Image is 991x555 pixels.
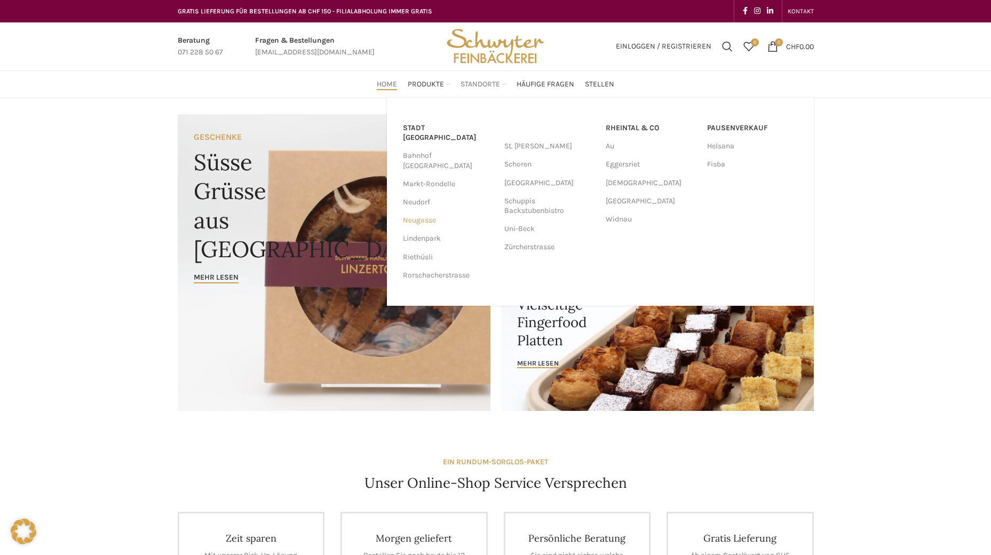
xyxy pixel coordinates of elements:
[504,155,595,173] a: Schoren
[521,532,633,544] h4: Persönliche Beratung
[504,137,595,155] a: St. [PERSON_NAME]
[178,35,223,59] a: Infobox link
[585,74,614,95] a: Stellen
[377,80,397,90] span: Home
[358,532,470,544] h4: Morgen geliefert
[178,114,490,411] a: Banner link
[403,147,494,175] a: Bahnhof [GEOGRAPHIC_DATA]
[775,38,783,46] span: 0
[751,4,764,19] a: Instagram social link
[740,4,751,19] a: Facebook social link
[461,80,500,90] span: Standorte
[377,74,397,95] a: Home
[403,211,494,229] a: Neugasse
[606,119,696,137] a: RHEINTAL & CO
[782,1,819,22] div: Secondary navigation
[403,248,494,266] a: Riethüsli
[764,4,776,19] a: Linkedin social link
[443,41,548,50] a: Site logo
[788,1,814,22] a: KONTAKT
[606,174,696,192] a: [DEMOGRAPHIC_DATA]
[504,192,595,220] a: Schuppis Backstubenbistro
[707,137,798,155] a: Helsana
[717,36,738,57] a: Suchen
[762,36,819,57] a: 0 CHF0.00
[707,119,798,137] a: Pausenverkauf
[403,266,494,284] a: Rorschacherstrasse
[403,193,494,211] a: Neudorf
[403,229,494,248] a: Lindenpark
[738,36,759,57] a: 0
[461,74,506,95] a: Standorte
[172,74,819,95] div: Main navigation
[255,35,375,59] a: Infobox link
[684,532,796,544] h4: Gratis Lieferung
[195,532,307,544] h4: Zeit sparen
[786,42,799,51] span: CHF
[517,80,574,90] span: Häufige Fragen
[408,80,444,90] span: Produkte
[788,7,814,15] span: KONTAKT
[606,137,696,155] a: Au
[707,155,798,173] a: Fisba
[443,22,548,70] img: Bäckerei Schwyter
[408,74,450,95] a: Produkte
[504,220,595,238] a: Uni-Beck
[364,473,627,493] h4: Unser Online-Shop Service Versprechen
[504,238,595,256] a: Zürcherstrasse
[504,174,595,192] a: [GEOGRAPHIC_DATA]
[606,210,696,228] a: Widnau
[517,74,574,95] a: Häufige Fragen
[751,38,759,46] span: 0
[786,42,814,51] bdi: 0.00
[606,192,696,210] a: [GEOGRAPHIC_DATA]
[403,175,494,193] a: Markt-Rondelle
[611,36,717,57] a: Einloggen / Registrieren
[585,80,614,90] span: Stellen
[403,119,494,147] a: Stadt [GEOGRAPHIC_DATA]
[616,43,711,50] span: Einloggen / Registrieren
[606,155,696,173] a: Eggersriet
[178,7,432,15] span: GRATIS LIEFERUNG FÜR BESTELLUNGEN AB CHF 150 - FILIALABHOLUNG IMMER GRATIS
[443,457,548,466] strong: EIN RUNDUM-SORGLOS-PAKET
[738,36,759,57] div: Meine Wunschliste
[501,262,814,411] a: Banner link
